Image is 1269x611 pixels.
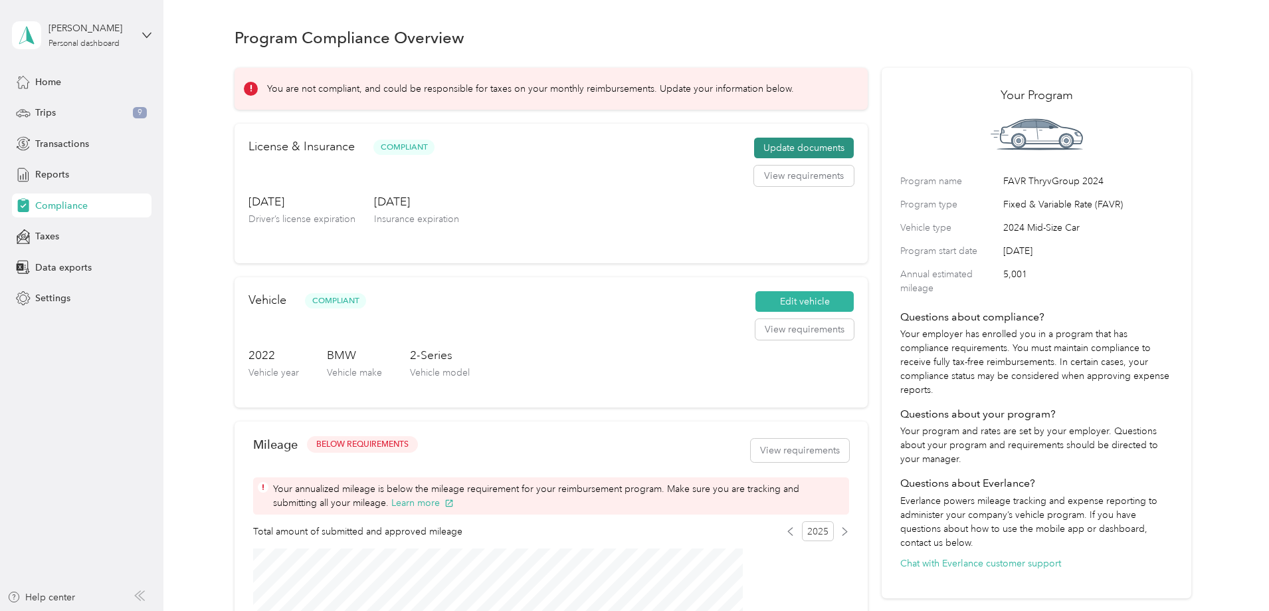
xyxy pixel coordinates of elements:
span: Compliant [373,140,435,155]
button: Learn more [391,496,454,510]
span: 5,001 [1003,267,1173,295]
span: Data exports [35,261,92,275]
p: Vehicle model [410,366,470,380]
p: You are not compliant, and could be responsible for taxes on your monthly reimbursements. Update ... [267,82,794,96]
span: Trips [35,106,56,120]
button: BELOW REQUIREMENTS [307,436,418,453]
span: Reports [35,168,69,182]
h2: Your Program [900,86,1173,104]
button: View requirements [751,439,849,462]
span: Your annualized mileage is below the mileage requirement for your reimbursement program. Make sur... [273,482,844,510]
h4: Questions about Everlance? [900,475,1173,491]
p: Your program and rates are set by your employer. Questions about your program and requirements sh... [900,424,1173,466]
h2: Mileage [253,437,298,451]
button: Chat with Everlance customer support [900,556,1061,570]
button: View requirements [755,319,854,340]
span: Compliance [35,199,88,213]
p: Your employer has enrolled you in a program that has compliance requirements. You must maintain c... [900,327,1173,397]
button: Update documents [754,138,854,159]
span: 9 [133,107,147,119]
p: Driver’s license expiration [248,212,355,226]
h3: 2-Series [410,347,470,364]
button: View requirements [754,166,854,187]
button: Edit vehicle [755,291,854,312]
div: [PERSON_NAME] [49,21,132,35]
span: Compliant [305,293,366,308]
label: Program start date [900,244,999,258]
p: Vehicle make [327,366,382,380]
span: [DATE] [1003,244,1173,258]
p: Everlance powers mileage tracking and expense reporting to administer your company’s vehicle prog... [900,494,1173,550]
label: Program type [900,197,999,211]
h1: Program Compliance Overview [235,31,464,45]
h2: License & Insurance [248,138,355,156]
h3: [DATE] [374,193,459,210]
h3: 2022 [248,347,299,364]
h2: Vehicle [248,291,286,309]
div: Personal dashboard [49,40,120,48]
span: FAVR ThryvGroup 2024 [1003,174,1173,188]
label: Program name [900,174,999,188]
h3: [DATE] [248,193,355,210]
h4: Questions about your program? [900,406,1173,422]
iframe: Everlance-gr Chat Button Frame [1195,537,1269,611]
span: Transactions [35,137,89,151]
p: Insurance expiration [374,212,459,226]
label: Annual estimated mileage [900,267,999,295]
span: Total amount of submitted and approved mileage [253,525,462,539]
span: Home [35,75,61,89]
span: Settings [35,291,70,305]
span: BELOW REQUIREMENTS [316,439,409,451]
h4: Questions about compliance? [900,309,1173,325]
label: Vehicle type [900,221,999,235]
p: Vehicle year [248,366,299,380]
span: 2025 [802,521,834,541]
span: Taxes [35,229,59,243]
h3: BMW [327,347,382,364]
span: Fixed & Variable Rate (FAVR) [1003,197,1173,211]
button: Help center [7,590,75,604]
span: 2024 Mid-Size Car [1003,221,1173,235]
